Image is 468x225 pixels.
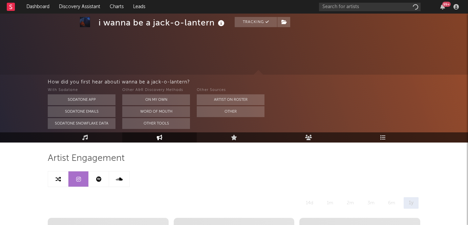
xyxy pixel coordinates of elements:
button: Sodatone App [48,94,115,105]
button: Sodatone Emails [48,106,115,117]
div: 1y [404,197,419,209]
span: Artist Engagement [48,154,125,163]
div: 99 + [442,2,451,7]
div: 1m [322,197,338,209]
button: Other [197,106,264,117]
button: Tracking [235,17,277,27]
div: i wanna be a jack-o-lantern [99,17,226,28]
div: How did you first hear about i wanna be a jack-o-lantern ? [48,78,468,86]
div: Other Sources [197,86,264,94]
div: Other A&R Discovery Methods [122,86,190,94]
input: Search for artists [319,3,421,11]
div: With Sodatone [48,86,115,94]
div: 6m [383,197,400,209]
div: 3m [362,197,380,209]
button: Word Of Mouth [122,106,190,117]
div: 14d [301,197,318,209]
button: Sodatone Snowflake Data [48,118,115,129]
button: On My Own [122,94,190,105]
button: Artist on Roster [197,94,264,105]
button: 99+ [440,4,445,10]
button: Other Tools [122,118,190,129]
div: 2m [342,197,359,209]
